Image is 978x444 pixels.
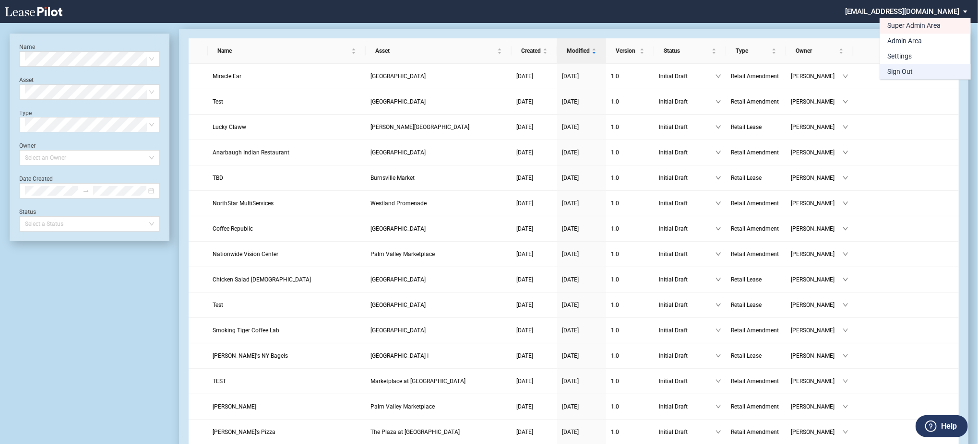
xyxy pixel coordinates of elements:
[887,36,922,46] div: Admin Area
[941,420,957,432] label: Help
[887,21,941,31] div: Super Admin Area
[887,67,913,77] div: Sign Out
[887,52,912,61] div: Settings
[916,415,968,437] button: Help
